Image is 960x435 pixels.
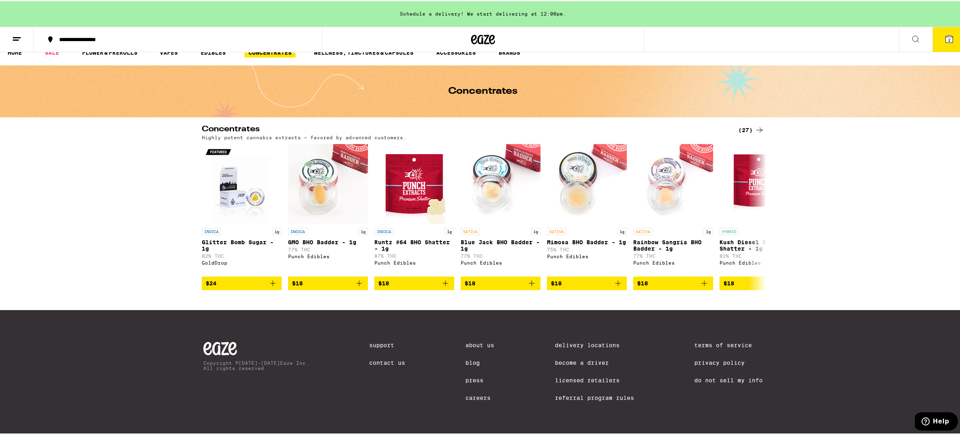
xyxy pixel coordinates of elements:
[203,359,309,370] p: Copyright © [DATE]-[DATE] Eaze Inc. All rights reserved.
[432,47,480,56] a: ACCESSORIES
[720,143,799,275] a: Open page for Kush Diesel BHO Shatter - 1g from Punch Edibles
[449,85,518,95] h1: Concentrates
[555,393,634,400] a: Referral Program Rules
[461,227,480,234] p: SATIVA
[720,275,799,289] button: Add to bag
[202,124,725,134] h2: Concentrates
[466,341,495,347] a: About Us
[369,358,405,365] a: Contact Us
[41,47,63,56] a: SALE
[633,143,713,275] a: Open page for Rainbow Sangria BHO Badder - 1g from Punch Edibles
[466,358,495,365] a: Blog
[495,47,524,56] a: BRANDS
[461,252,541,257] p: 77% THC
[633,227,652,234] p: SATIVA
[555,341,634,347] a: Delivery Locations
[244,47,296,56] a: CONCENTRATES
[78,47,141,56] a: FLOWER & PREROLLS
[288,143,368,275] a: Open page for GMO BHO Badder - 1g from Punch Edibles
[374,143,454,223] img: Punch Edibles - Runtz #64 BHO Shatter - 1g
[547,246,627,251] p: 75% THC
[358,227,368,234] p: 1g
[633,143,713,223] img: Punch Edibles - Rainbow Sangria BHO Badder - 1g
[378,279,389,285] span: $18
[272,227,282,234] p: 1g
[4,47,26,56] a: HOME
[202,259,282,264] div: GoldDrop
[374,259,454,264] div: Punch Edibles
[466,393,495,400] a: Careers
[369,341,405,347] a: Support
[547,143,627,223] img: Punch Edibles - Mimosa BHO Badder - 1g
[633,275,713,289] button: Add to bag
[633,238,713,251] p: Rainbow Sangria BHO Badder - 1g
[202,143,282,275] a: Open page for Glitter Bomb Sugar - 1g from GoldDrop
[720,227,739,234] p: HYBRID
[288,238,368,244] p: GMO BHO Badder - 1g
[547,253,627,258] div: Punch Edibles
[202,143,282,223] img: GoldDrop - Glitter Bomb Sugar - 1g
[288,246,368,251] p: 77% THC
[915,411,958,431] iframe: Opens a widget where you can find more information
[288,143,368,223] img: Punch Edibles - GMO BHO Badder - 1g
[555,358,634,365] a: Become a Driver
[202,238,282,251] p: Glitter Bomb Sugar - 1g
[288,227,307,234] p: INDICA
[720,259,799,264] div: Punch Edibles
[547,227,566,234] p: SATIVA
[637,279,648,285] span: $18
[202,134,406,139] p: Highly potent cannabis extracts — favored by advanced customers.
[461,143,541,223] img: Punch Edibles - Blue Jack BHO Badder - 1g
[720,238,799,251] p: Kush Diesel BHO Shatter - 1g
[288,253,368,258] div: Punch Edibles
[374,275,454,289] button: Add to bag
[694,341,763,347] a: Terms of Service
[445,227,454,234] p: 1g
[288,275,368,289] button: Add to bag
[723,279,734,285] span: $18
[694,376,763,382] a: Do Not Sell My Info
[547,238,627,244] p: Mimosa BHO Badder - 1g
[461,259,541,264] div: Punch Edibles
[720,143,799,223] img: Punch Edibles - Kush Diesel BHO Shatter - 1g
[461,275,541,289] button: Add to bag
[465,279,475,285] span: $18
[374,143,454,275] a: Open page for Runtz #64 BHO Shatter - 1g from Punch Edibles
[374,227,394,234] p: INDICA
[310,47,417,56] a: WELLNESS, TINCTURES & CAPSULES
[197,47,230,56] a: EDIBLES
[374,238,454,251] p: Runtz #64 BHO Shatter - 1g
[461,143,541,275] a: Open page for Blue Jack BHO Badder - 1g from Punch Edibles
[948,36,950,41] span: 2
[374,252,454,257] p: 87% THC
[738,124,764,134] a: (27)
[694,358,763,365] a: Privacy Policy
[156,47,182,56] a: VAPES
[617,227,627,234] p: 1g
[292,279,303,285] span: $18
[466,376,495,382] a: Press
[202,252,282,257] p: 82% THC
[547,143,627,275] a: Open page for Mimosa BHO Badder - 1g from Punch Edibles
[206,279,217,285] span: $24
[633,259,713,264] div: Punch Edibles
[555,376,634,382] a: Licensed Retailers
[704,227,713,234] p: 1g
[720,252,799,257] p: 82% THC
[202,227,221,234] p: INDICA
[531,227,541,234] p: 1g
[551,279,562,285] span: $18
[547,275,627,289] button: Add to bag
[633,252,713,257] p: 77% THC
[461,238,541,251] p: Blue Jack BHO Badder - 1g
[202,275,282,289] button: Add to bag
